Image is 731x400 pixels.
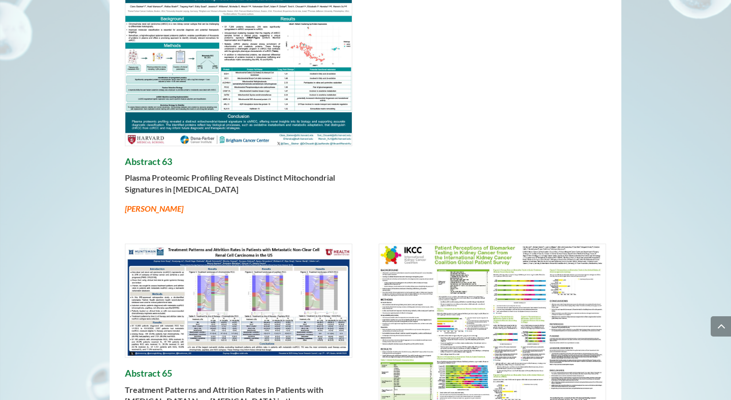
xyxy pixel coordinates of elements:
[125,173,335,193] strong: Plasma Proteomic Profiling Reveals Distinct Mitochondrial Signatures in [MEDICAL_DATA]
[125,244,352,357] img: 65_Ozay_Zeynep Irem
[125,156,352,173] h4: Abstract 63
[125,368,352,384] h4: Abstract 65
[125,204,183,213] em: [PERSON_NAME]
